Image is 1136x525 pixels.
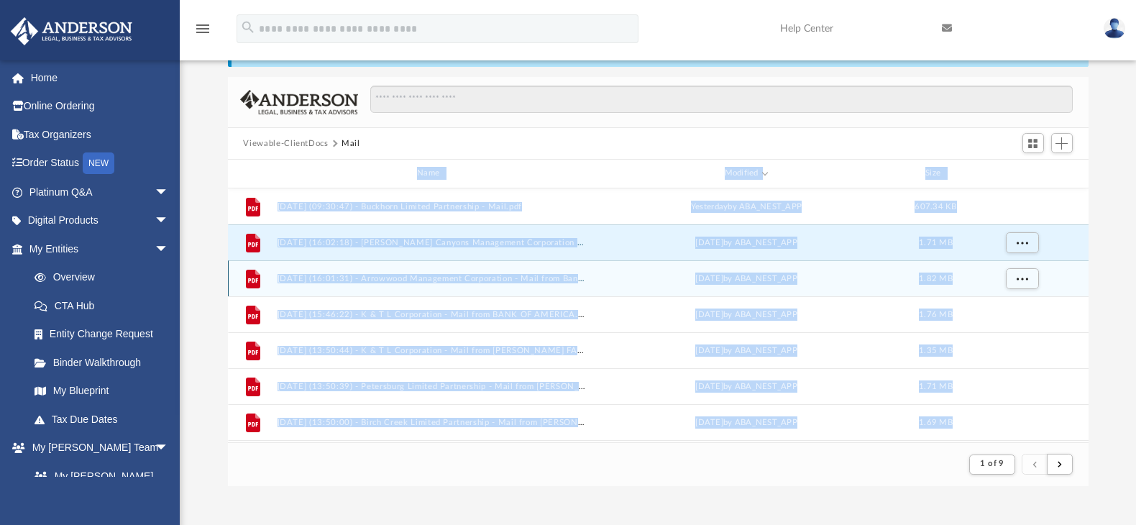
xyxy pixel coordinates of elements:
a: Entity Change Request [20,320,191,349]
button: More options [1005,268,1038,289]
a: Platinum Q&Aarrow_drop_down [10,178,191,206]
a: My Blueprint [20,377,183,406]
input: Search files and folders [370,86,1072,113]
div: [DATE] by ABA_NEST_APP [592,308,900,321]
div: [DATE] by ABA_NEST_APP [592,380,900,393]
a: My [PERSON_NAME] Team [20,462,176,508]
button: [DATE] (13:50:00) - Birch Creek Limited Partnership - Mail from [PERSON_NAME] FARGO ADVISORS SOLU... [277,418,585,427]
a: My Entitiesarrow_drop_down [10,234,191,263]
a: CTA Hub [20,291,191,320]
a: Order StatusNEW [10,149,191,178]
a: menu [194,27,211,37]
div: Size [907,167,964,180]
span: 1.82 MB [919,274,953,282]
a: Binder Walkthrough [20,348,191,377]
button: [DATE] (16:02:18) - [PERSON_NAME] Canyons Management Corporation - Mail from Bank of America, N.A... [277,238,585,247]
div: [DATE] by ABA_NEST_APP [592,272,900,285]
div: NEW [83,152,114,174]
button: Switch to Grid View [1022,133,1044,153]
span: 1.69 MB [919,418,953,426]
div: [DATE] by ABA_NEST_APP [592,236,900,249]
span: 1.35 MB [919,346,953,354]
div: id [234,167,270,180]
button: Mail [342,137,360,150]
button: [DATE] (13:50:39) - Petersburg Limited Partnership - Mail from [PERSON_NAME] Fargo Advisors Solut... [277,382,585,391]
button: More options [1005,232,1038,253]
a: Online Ordering [10,92,191,121]
span: arrow_drop_down [155,178,183,207]
div: Name [276,167,585,180]
img: User Pic [1104,18,1125,39]
button: [DATE] (13:50:44) - K & T L Corporation - Mail from [PERSON_NAME] FARGO ADVISORS SOLUTIONS.pdf [277,346,585,355]
div: by ABA_NEST_APP [592,200,900,213]
a: Tax Organizers [10,120,191,149]
a: Digital Productsarrow_drop_down [10,206,191,235]
span: 1 of 9 [980,460,1004,467]
a: Tax Due Dates [20,405,191,434]
a: My [PERSON_NAME] Teamarrow_drop_down [10,434,183,462]
button: Add [1051,133,1073,153]
button: Viewable-ClientDocs [243,137,328,150]
div: Modified [592,167,901,180]
i: menu [194,20,211,37]
div: [DATE] by ABA_NEST_APP [592,416,900,429]
div: [DATE] by ABA_NEST_APP [592,344,900,357]
i: search [240,19,256,35]
span: 607.34 KB [915,202,956,210]
span: arrow_drop_down [155,434,183,463]
a: Overview [20,263,191,292]
span: arrow_drop_down [155,234,183,264]
div: id [971,167,1071,180]
img: Anderson Advisors Platinum Portal [6,17,137,45]
span: arrow_drop_down [155,206,183,236]
div: grid [228,188,1089,442]
button: [DATE] (09:30:47) - Buckhorn Limited Partnership - Mail.pdf [277,202,585,211]
span: 1.76 MB [919,310,953,318]
span: 1.71 MB [919,238,953,246]
button: [DATE] (16:01:31) - Arrowwood Management Corporation - Mail from Bank of America, N.A..pdf [277,274,585,283]
span: yesterday [690,202,727,210]
button: [DATE] (15:46:22) - K & T L Corporation - Mail from BANK OF AMERICA.pdf [277,310,585,319]
a: Home [10,63,191,92]
span: 1.71 MB [919,382,953,390]
button: 1 of 9 [969,455,1014,475]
